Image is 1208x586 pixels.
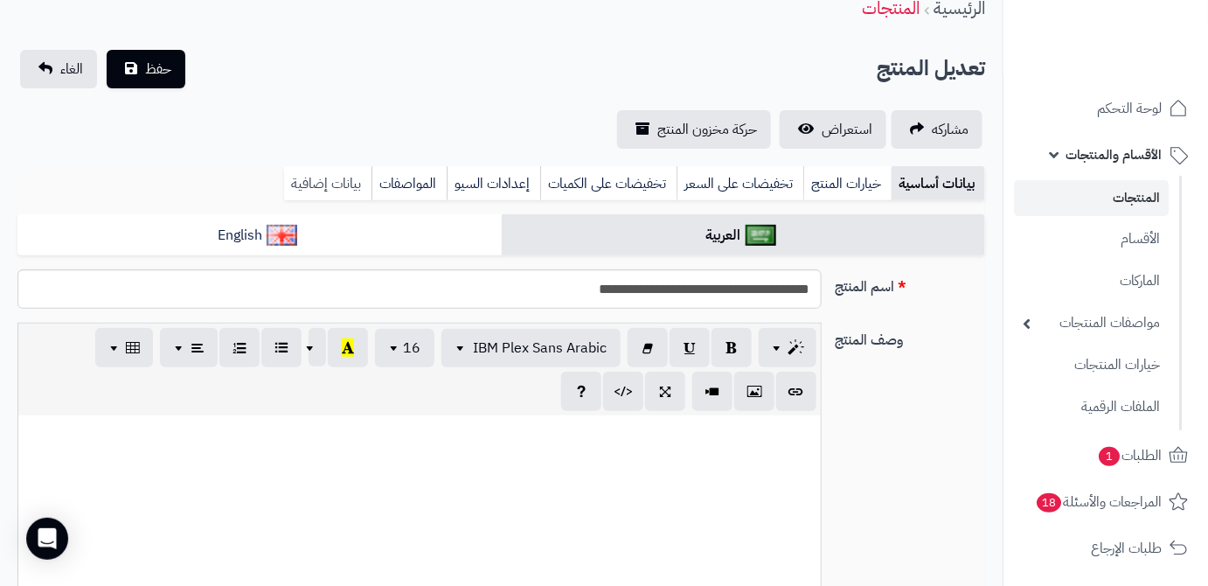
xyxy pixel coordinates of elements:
[1014,388,1169,426] a: الملفات الرقمية
[1014,527,1198,569] a: طلبات الإرجاع
[1014,304,1169,342] a: مواصفات المنتجات
[892,166,985,201] a: بيانات أساسية
[677,166,803,201] a: تخفيضات على السعر
[1014,346,1169,384] a: خيارات المنتجات
[657,119,757,140] span: حركة مخزون المنتج
[932,119,968,140] span: مشاركه
[1089,49,1191,86] img: logo-2.png
[617,110,771,149] a: حركة مخزون المنتج
[1014,180,1169,216] a: المنتجات
[107,50,185,88] button: حفظ
[829,269,992,297] label: اسم المنتج
[1014,262,1169,300] a: الماركات
[780,110,886,149] a: استعراض
[267,225,297,246] img: English
[284,166,371,201] a: بيانات إضافية
[1091,536,1162,561] span: طلبات الإرجاع
[877,51,985,87] h2: تعديل المنتج
[892,110,982,149] a: مشاركه
[1014,87,1198,129] a: لوحة التحكم
[17,214,502,257] a: English
[1066,143,1162,167] span: الأقسام والمنتجات
[1014,435,1198,477] a: الطلبات1
[1014,220,1169,258] a: الأقسام
[145,59,171,80] span: حفظ
[822,119,872,140] span: استعراض
[1099,447,1120,466] span: 1
[1035,490,1162,514] span: المراجعات والأسئلة
[1014,481,1198,523] a: المراجعات والأسئلة18
[1037,493,1061,513] span: 18
[60,59,83,80] span: الغاء
[829,323,992,351] label: وصف المنتج
[803,166,892,201] a: خيارات المنتج
[502,214,986,257] a: العربية
[441,329,621,367] button: IBM Plex Sans Arabic
[371,166,447,201] a: المواصفات
[403,338,420,359] span: 16
[1097,96,1162,121] span: لوحة التحكم
[20,50,97,88] a: الغاء
[1097,443,1162,468] span: الطلبات
[746,225,776,246] img: العربية
[447,166,540,201] a: إعدادات السيو
[473,338,607,359] span: IBM Plex Sans Arabic
[26,518,68,560] div: Open Intercom Messenger
[375,329,434,367] button: 16
[540,166,677,201] a: تخفيضات على الكميات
